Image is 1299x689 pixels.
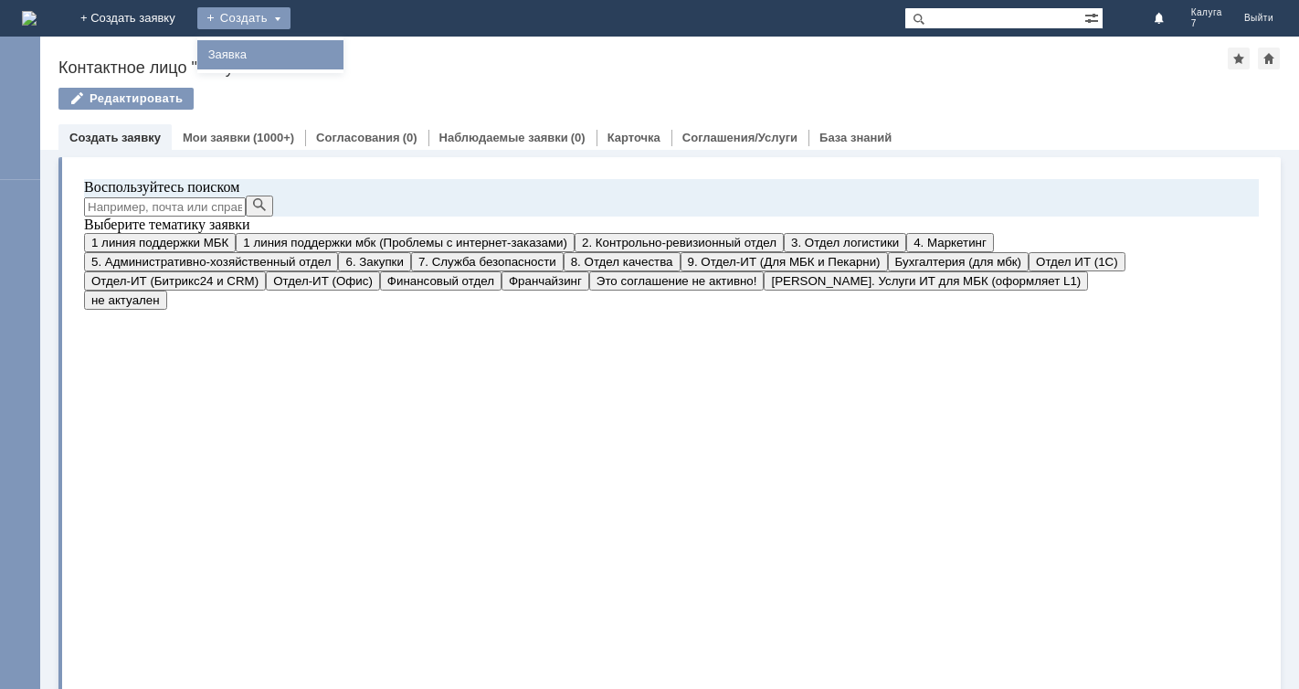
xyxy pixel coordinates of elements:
[303,100,425,119] button: Финансовый отдел
[707,61,829,80] button: 3. Отдел логистики
[7,100,189,119] button: Отдел-ИТ (Битрикс24 и CRM)
[714,64,822,78] span: 3. Отдел логистики
[1228,48,1250,69] div: Добавить в избранное
[7,7,163,23] label: Воспользуйтесь поиском
[342,83,480,97] span: 7. Служба безопасности
[487,80,604,100] button: 8. Отдел качества
[952,80,1049,100] button: Отдел ИТ (1С)
[5,113,35,143] a: Мои заявки
[7,26,169,45] input: Например, почта или справка
[837,64,910,78] span: 4. Маркетинг
[311,102,417,116] span: Финансовый отдел
[1191,18,1222,29] span: 7
[253,131,294,144] div: (1000+)
[1084,8,1103,26] span: Расширенный поиск
[189,100,303,119] button: Отдел-ИТ (Офис)
[494,83,597,97] span: 8. Отдел качества
[959,83,1041,97] span: Отдел ИТ (1С)
[811,80,953,100] button: Бухгалтерия (для мбк)
[166,64,491,78] span: 1 линия поддержки мбк (Проблемы с интернет-заказами)
[7,45,1182,61] header: Выберите тематику заявки
[571,131,586,144] div: (0)
[505,64,700,78] span: 2. Контрольно-ревизионный отдел
[197,7,290,29] div: Создать
[7,119,90,138] button: не актуален
[819,131,892,144] a: База знаний
[607,131,660,144] a: Карточка
[15,83,254,97] span: 5. Административно-хозяйственный отдел
[829,61,917,80] button: 4. Маркетинг
[58,58,1228,77] div: Контактное лицо "Калуга 7"
[7,61,159,80] button: 1 линия поддержки МБК
[22,11,37,26] a: Перейти на домашнюю страницу
[498,61,707,80] button: 2. Контрольно-ревизионный отдел
[5,146,35,175] a: Мои согласования
[7,80,261,100] button: 5. Административно-хозяйственный отдел
[15,64,152,78] span: 1 линия поддержки МБК
[512,100,688,119] button: Это соглашение не активно!
[611,83,804,97] span: 9. Отдел-ИТ (Для МБК и Пекарни)
[316,131,400,144] a: Согласования
[201,44,340,66] a: Заявка
[196,102,296,116] span: Отдел-ИТ (Офис)
[682,131,797,144] a: Соглашения/Услуги
[22,11,37,26] img: logo
[183,131,250,144] a: Мои заявки
[439,131,568,144] a: Наблюдаемые заявки
[403,131,417,144] div: (0)
[1191,7,1222,18] span: Калуга
[425,100,512,119] button: Франчайзинг
[432,102,505,116] span: Франчайзинг
[604,80,811,100] button: 9. Отдел-ИТ (Для МБК и Пекарни)
[694,102,1004,116] span: [PERSON_NAME]. Услуги ИТ для МБК (оформляет L1)
[687,100,1011,119] button: [PERSON_NAME]. Услуги ИТ для МБК (оформляет L1)
[334,80,487,100] button: 7. Служба безопасности
[159,61,498,80] button: 1 линия поддержки мбк (Проблемы с интернет-заказами)
[15,122,83,135] span: не актуален
[520,102,681,116] span: Это соглашение не активно!
[15,102,182,116] span: Отдел-ИТ (Битрикс24 и CRM)
[5,80,35,110] a: Создать заявку
[818,83,945,97] span: Бухгалтерия (для мбк)
[69,131,161,144] a: Создать заявку
[261,80,333,100] button: 6. Закупки
[269,83,326,97] span: 6. Закупки
[1258,48,1280,69] div: Сделать домашней страницей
